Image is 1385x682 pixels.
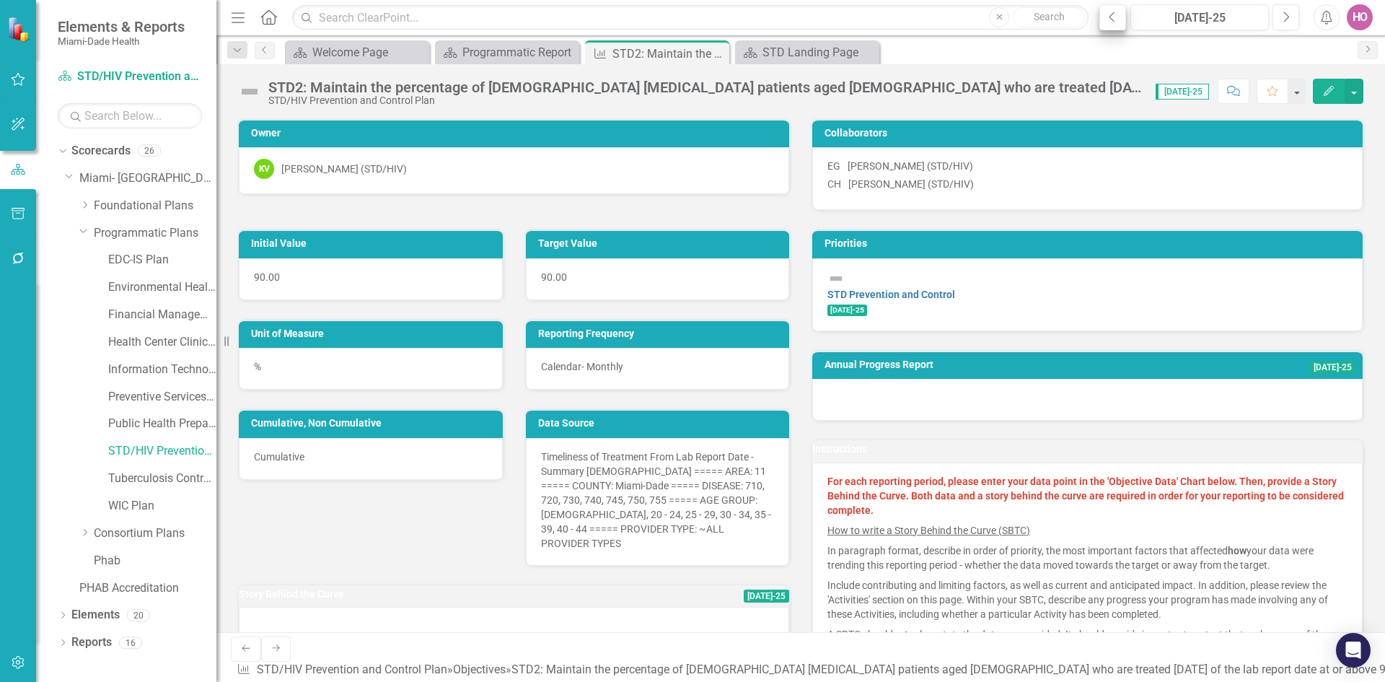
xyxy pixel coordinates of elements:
[268,95,1141,106] div: STD/HIV Prevention and Control Plan
[538,238,783,249] h3: Target Value
[251,418,496,429] h3: Cumulative, Non Cumulative
[254,451,304,463] span: Cumulative
[812,444,1363,455] h3: Instructions
[827,476,1344,516] strong: For each reporting period, please enter your data point in the 'Objective Data' Chart below. Then...
[827,159,840,173] div: EG
[71,607,120,624] a: Elements
[58,18,185,35] span: Elements & Reports
[239,589,624,600] h3: Story Behind the Curve
[108,362,216,378] a: Information Technology Plan
[58,69,202,85] a: STD/HIV Prevention and Control Plan
[827,575,1347,624] p: Include contributing and limiting factors, as well as current and anticipated impact. In addition...
[1130,4,1269,30] button: [DATE]-25
[1034,11,1065,22] span: Search
[108,498,216,515] a: WIC Plan
[1135,9,1264,27] div: [DATE]-25
[108,471,216,487] a: Tuberculosis Control & Prevention Plan
[251,328,496,339] h3: Unit of Measure
[848,177,974,191] div: [PERSON_NAME] (STD/HIV)
[79,170,216,187] a: Miami- [GEOGRAPHIC_DATA]
[827,525,1030,536] u: How to write a Story Behind the Curve (SBTC)
[739,43,876,61] a: STD Landing Page
[453,663,506,676] a: Objectives
[825,238,1355,249] h3: Priorities
[538,418,783,429] h3: Data Source
[251,128,782,139] h3: Owner
[893,629,908,640] strong: not
[612,45,726,63] div: STD2: Maintain the percentage of [DEMOGRAPHIC_DATA] [MEDICAL_DATA] patients aged [DEMOGRAPHIC_DAT...
[744,590,789,603] span: [DATE]-25
[827,270,845,287] img: Not Defined
[1336,633,1371,668] div: Open Intercom Messenger
[827,541,1347,575] p: In paragraph format, describe in order of priority, the most important factors that affected your...
[825,359,1200,370] h3: Annual Progress Report
[1228,545,1246,556] strong: how
[108,416,216,432] a: Public Health Preparedness Plan
[108,443,216,460] a: STD/HIV Prevention and Control Plan
[119,637,142,649] div: 16
[825,128,1355,139] h3: Collaborators
[108,389,216,406] a: Preventive Services Plan
[827,305,867,316] span: [DATE]-25
[251,238,496,249] h3: Initial Value
[238,80,261,103] img: Not Defined
[538,328,783,339] h3: Reporting Frequency
[58,35,185,47] small: Miami-Dade Health
[289,43,426,61] a: Welcome Page
[848,159,973,173] div: [PERSON_NAME] (STD/HIV)
[312,43,426,61] div: Welcome Page
[108,279,216,296] a: Environmental Health Plan
[94,225,216,242] a: Programmatic Plans
[138,145,161,157] div: 26
[1013,7,1085,27] button: Search
[71,143,131,159] a: Scorecards
[1347,4,1373,30] button: HO
[526,348,790,390] div: Calendar- Monthly
[108,334,216,351] a: Health Center Clinical Admin Support Plan
[827,289,955,300] a: STD Prevention and Control
[541,451,771,549] span: Timeliness of Treatment From Lab Report Date - Summary [DEMOGRAPHIC_DATA] ===== AREA: 11 ===== CO...
[6,15,33,43] img: ClearPoint Strategy
[292,5,1089,30] input: Search ClearPoint...
[257,663,447,676] a: STD/HIV Prevention and Control Plan
[268,79,1141,95] div: STD2: Maintain the percentage of [DEMOGRAPHIC_DATA] [MEDICAL_DATA] patients aged [DEMOGRAPHIC_DAT...
[79,580,216,597] a: PHAB Accreditation
[58,103,202,128] input: Search Below...
[254,271,280,283] span: 90.00
[94,198,216,214] a: Foundational Plans
[127,609,150,621] div: 20
[94,553,216,569] a: Phab
[827,177,841,191] div: CH
[439,43,576,61] a: Programmatic Report
[94,525,216,542] a: Consortium Plans
[1156,84,1209,100] span: [DATE]-25
[827,624,1347,659] p: A SBTC should only restate the data you provided. It should provide important context that make s...
[281,162,407,176] div: [PERSON_NAME] (STD/HIV)
[1310,361,1355,374] span: [DATE]-25
[462,43,576,61] div: Programmatic Report
[108,307,216,323] a: Financial Management Plan
[254,361,261,372] span: %
[541,271,567,283] span: 90.00
[762,43,876,61] div: STD Landing Page
[71,634,112,651] a: Reports
[254,159,274,179] div: KV
[108,252,216,268] a: EDC-IS Plan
